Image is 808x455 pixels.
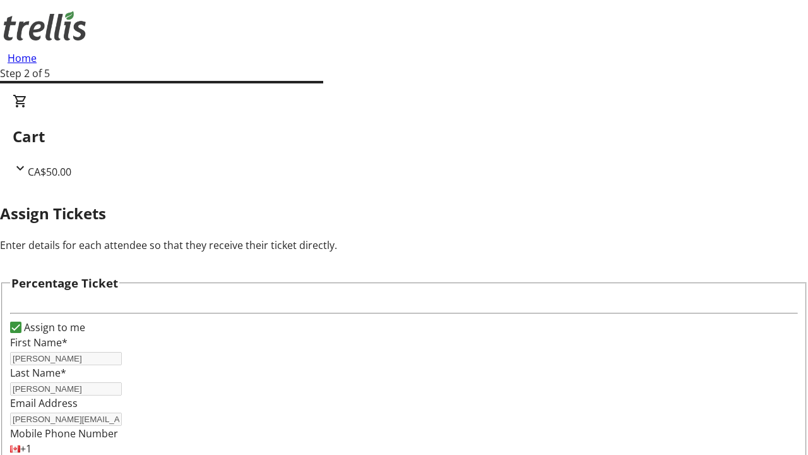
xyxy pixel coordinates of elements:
[10,396,78,410] label: Email Address
[10,427,118,440] label: Mobile Phone Number
[10,366,66,380] label: Last Name*
[28,165,71,179] span: CA$50.00
[11,274,118,292] h3: Percentage Ticket
[13,125,795,148] h2: Cart
[13,94,795,179] div: CartCA$50.00
[21,320,85,335] label: Assign to me
[10,336,68,349] label: First Name*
